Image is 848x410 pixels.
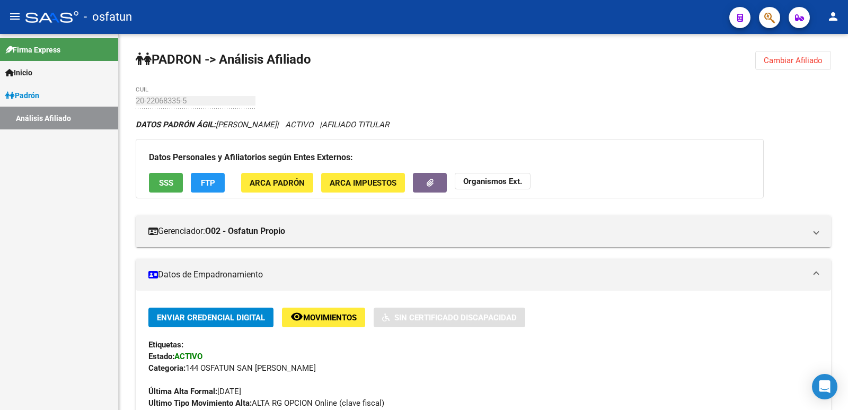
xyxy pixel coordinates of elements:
[8,10,21,23] mat-icon: menu
[157,313,265,322] span: Enviar Credencial Digital
[455,173,531,189] button: Organismos Ext.
[282,308,365,327] button: Movimientos
[330,178,396,188] span: ARCA Impuestos
[159,178,173,188] span: SSS
[322,120,389,129] span: AFILIADO TITULAR
[136,120,216,129] strong: DATOS PADRÓN ÁGIL:
[136,52,311,67] strong: PADRON -> Análisis Afiliado
[191,173,225,193] button: FTP
[149,150,750,165] h3: Datos Personales y Afiliatorios según Entes Externos:
[148,363,185,373] strong: Categoria:
[764,56,823,65] span: Cambiar Afiliado
[205,225,285,237] strong: O02 - Osfatun Propio
[148,340,183,350] strong: Etiquetas:
[5,90,39,101] span: Padrón
[148,308,273,327] button: Enviar Credencial Digital
[394,313,517,322] span: Sin Certificado Discapacidad
[136,259,831,291] mat-expansion-panel-header: Datos de Empadronamiento
[149,173,183,193] button: SSS
[374,308,525,327] button: Sin Certificado Discapacidad
[148,225,806,237] mat-panel-title: Gerenciador:
[148,352,174,361] strong: Estado:
[250,178,305,188] span: ARCA Padrón
[136,120,277,129] span: [PERSON_NAME]
[290,310,303,323] mat-icon: remove_red_eye
[148,387,241,396] span: [DATE]
[148,387,217,396] strong: Última Alta Formal:
[755,51,831,70] button: Cambiar Afiliado
[463,177,522,186] strong: Organismos Ext.
[241,173,313,193] button: ARCA Padrón
[136,120,389,129] i: | ACTIVO |
[812,374,837,399] div: Open Intercom Messenger
[827,10,840,23] mat-icon: person
[84,5,132,29] span: - osfatun
[321,173,405,193] button: ARCA Impuestos
[148,398,252,408] strong: Ultimo Tipo Movimiento Alta:
[201,178,215,188] span: FTP
[303,313,357,322] span: Movimientos
[5,44,60,56] span: Firma Express
[174,352,202,361] strong: ACTIVO
[148,398,384,408] span: ALTA RG OPCION Online (clave fiscal)
[136,215,831,247] mat-expansion-panel-header: Gerenciador:O02 - Osfatun Propio
[5,67,32,78] span: Inicio
[148,362,818,374] div: 144 OSFATUN SAN [PERSON_NAME]
[148,269,806,281] mat-panel-title: Datos de Empadronamiento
